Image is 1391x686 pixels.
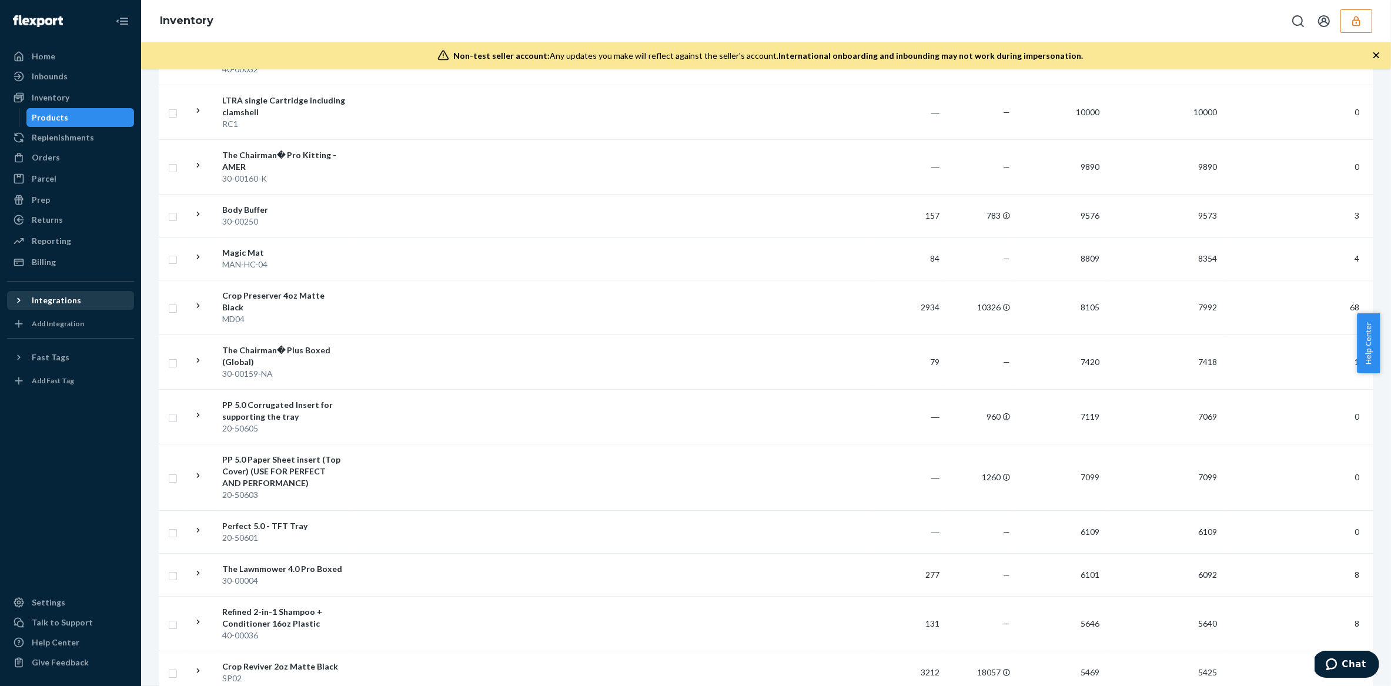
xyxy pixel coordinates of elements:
[32,597,65,608] div: Settings
[874,553,944,596] td: 277
[7,253,134,272] a: Billing
[874,334,944,389] td: 79
[1350,472,1364,482] span: 0
[1071,107,1104,117] span: 10000
[1003,618,1010,628] span: —
[26,108,135,127] a: Products
[1193,253,1222,263] span: 8354
[1193,570,1222,580] span: 6092
[1193,210,1222,220] span: 9573
[151,4,223,38] ol: breadcrumbs
[1350,253,1364,263] span: 4
[32,71,68,82] div: Inbounds
[1350,107,1364,117] span: 0
[32,256,56,268] div: Billing
[32,152,60,163] div: Orders
[779,51,1084,61] span: International onboarding and inbounding may not work during impersonation.
[874,280,944,334] td: 2934
[7,128,134,147] a: Replenishments
[222,606,345,630] div: Refined 2-in-1 Shampoo + Conditioner 16oz Plastic
[1076,667,1104,677] span: 5469
[222,563,345,575] div: The Lawnmower 4.0 Pro Boxed
[222,118,345,130] div: RC1
[7,169,134,188] a: Parcel
[1193,527,1222,537] span: 6109
[7,291,134,310] button: Integrations
[944,444,1015,510] td: 1260
[32,194,50,206] div: Prep
[454,51,550,61] span: Non-test seller account:
[32,637,79,648] div: Help Center
[222,259,345,270] div: MAN-HC-04
[32,112,69,123] div: Products
[1193,667,1222,677] span: 5425
[13,15,63,27] img: Flexport logo
[1345,302,1364,312] span: 68
[874,237,944,280] td: 84
[1193,162,1222,172] span: 9890
[1350,618,1364,628] span: 8
[874,139,944,194] td: ―
[7,148,134,167] a: Orders
[7,593,134,612] a: Settings
[874,596,944,651] td: 131
[1003,570,1010,580] span: —
[222,489,345,501] div: 20-50603
[1350,527,1364,537] span: 0
[7,232,134,250] a: Reporting
[222,661,345,672] div: Crop Reviver 2oz Matte Black
[7,88,134,107] a: Inventory
[1003,162,1010,172] span: —
[1193,472,1222,482] span: 7099
[222,532,345,544] div: 20-50601
[7,314,134,333] a: Add Integration
[1076,618,1104,628] span: 5646
[1076,302,1104,312] span: 8105
[222,454,345,489] div: PP 5.0 Paper Sheet insert (Top Cover) (USE FOR PERFECT AND PERFORMANCE)
[222,313,345,325] div: MD04
[32,51,55,62] div: Home
[1193,618,1222,628] span: 5640
[1003,107,1010,117] span: —
[222,423,345,434] div: 20-50605
[1350,570,1364,580] span: 8
[222,575,345,587] div: 30-00004
[32,319,84,329] div: Add Integration
[32,657,89,668] div: Give Feedback
[222,173,345,185] div: 30-00160-K
[32,173,56,185] div: Parcel
[1003,253,1010,263] span: —
[1076,162,1104,172] span: 9890
[1357,313,1380,373] button: Help Center
[1350,210,1364,220] span: 3
[1189,107,1222,117] span: 10000
[874,510,944,553] td: ―
[32,235,71,247] div: Reporting
[7,372,134,390] a: Add Fast Tag
[1076,570,1104,580] span: 6101
[1286,9,1310,33] button: Open Search Box
[1315,651,1379,680] iframe: Opens a widget where you can chat to one of our agents
[222,290,345,313] div: Crop Preserver 4oz Matte Black
[222,399,345,423] div: PP 5.0 Corrugated Insert for supporting the tray
[32,376,74,386] div: Add Fast Tag
[944,280,1015,334] td: 10326
[1350,357,1364,367] span: 1
[1003,527,1010,537] span: —
[7,348,134,367] button: Fast Tags
[1193,357,1222,367] span: 7418
[32,352,69,363] div: Fast Tags
[111,9,134,33] button: Close Navigation
[1076,357,1104,367] span: 7420
[7,653,134,672] button: Give Feedback
[1193,302,1222,312] span: 7992
[32,92,69,103] div: Inventory
[7,67,134,86] a: Inbounds
[222,247,345,259] div: Magic Mat
[1350,162,1364,172] span: 0
[32,617,93,628] div: Talk to Support
[222,216,345,227] div: 30-00250
[874,85,944,139] td: ―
